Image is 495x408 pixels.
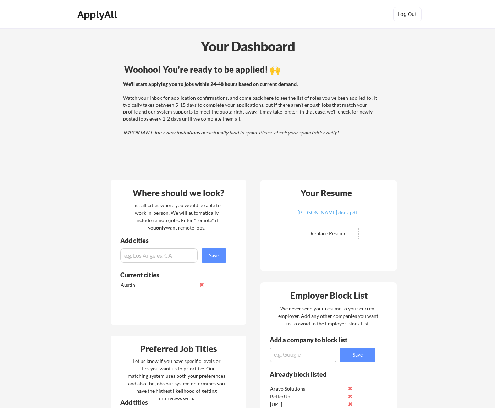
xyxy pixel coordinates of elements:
[77,9,119,21] div: ApplyAll
[285,210,370,221] a: [PERSON_NAME].docx.pdf
[1,36,495,56] div: Your Dashboard
[128,202,225,231] div: List all cities where you would be able to work in-person. We will automatically include remote j...
[120,399,220,406] div: Add titles
[270,337,358,343] div: Add a company to block list
[120,248,198,263] input: e.g. Los Angeles, CA
[112,344,244,353] div: Preferred Job Titles
[340,348,375,362] button: Save
[120,237,228,244] div: Add cities
[270,385,345,392] div: Aravo Solutions
[128,357,225,402] div: Let us know if you have specific levels or titles you want us to prioritize. Our matching system ...
[270,393,345,400] div: BetterUp
[277,305,379,327] div: We never send your resume to your current employer. Add any other companies you want us to avoid ...
[123,129,339,136] em: IMPORTANT: Interview invitations occasionally land in spam. Please check your spam folder daily!
[263,291,395,300] div: Employer Block List
[112,189,244,197] div: Where should we look?
[120,272,219,278] div: Current cities
[393,7,422,21] button: Log Out
[285,210,370,215] div: [PERSON_NAME].docx.pdf
[291,189,361,197] div: Your Resume
[123,81,379,136] div: Watch your inbox for application confirmations, and come back here to see the list of roles you'v...
[156,225,166,231] strong: only
[270,401,345,408] div: [URL]
[124,65,380,74] div: Woohoo! You're ready to be applied! 🙌
[202,248,226,263] button: Save
[270,371,366,377] div: Already block listed
[123,81,298,87] strong: We'll start applying you to jobs within 24-48 hours based on current demand.
[121,281,196,288] div: Austin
